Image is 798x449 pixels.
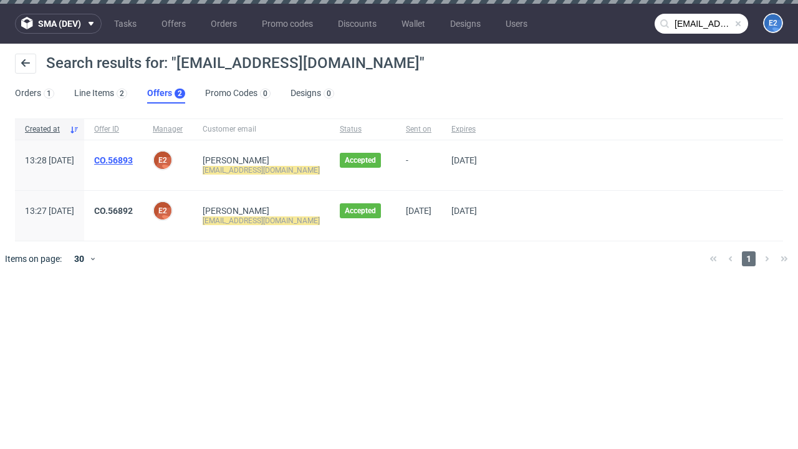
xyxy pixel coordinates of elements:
[147,84,185,104] a: Offers2
[178,89,182,98] div: 2
[153,124,183,135] span: Manager
[94,155,133,165] a: CO.56893
[107,14,144,34] a: Tasks
[203,14,244,34] a: Orders
[451,155,477,165] span: [DATE]
[94,206,133,216] a: CO.56892
[203,206,269,216] a: [PERSON_NAME]
[203,166,320,175] mark: [EMAIL_ADDRESS][DOMAIN_NAME]
[345,155,376,165] span: Accepted
[203,216,320,225] mark: [EMAIL_ADDRESS][DOMAIN_NAME]
[406,124,431,135] span: Sent on
[25,155,74,165] span: 13:28 [DATE]
[46,54,425,72] span: Search results for: "[EMAIL_ADDRESS][DOMAIN_NAME]"
[443,14,488,34] a: Designs
[25,206,74,216] span: 13:27 [DATE]
[203,155,269,165] a: [PERSON_NAME]
[742,251,756,266] span: 1
[120,89,124,98] div: 2
[47,89,51,98] div: 1
[330,14,384,34] a: Discounts
[154,152,171,169] figcaption: e2
[15,84,54,104] a: Orders1
[291,84,334,104] a: Designs0
[94,124,133,135] span: Offer ID
[25,124,64,135] span: Created at
[451,206,477,216] span: [DATE]
[74,84,127,104] a: Line Items2
[406,155,431,175] span: -
[406,206,431,216] span: [DATE]
[263,89,267,98] div: 0
[67,250,89,268] div: 30
[254,14,320,34] a: Promo codes
[451,124,477,135] span: Expires
[764,14,782,32] figcaption: e2
[154,14,193,34] a: Offers
[203,124,320,135] span: Customer email
[15,14,102,34] button: sma (dev)
[340,124,386,135] span: Status
[38,19,81,28] span: sma (dev)
[205,84,271,104] a: Promo Codes0
[394,14,433,34] a: Wallet
[327,89,331,98] div: 0
[5,253,62,265] span: Items on page:
[154,202,171,220] figcaption: e2
[498,14,535,34] a: Users
[345,206,376,216] span: Accepted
